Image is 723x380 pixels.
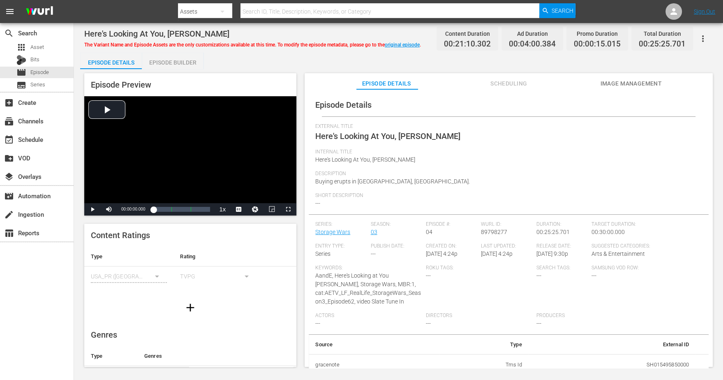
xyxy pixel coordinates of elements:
[356,79,417,89] span: Episode Details
[536,265,587,271] span: Search Tags:
[315,100,372,110] span: Episode Details
[315,178,470,185] span: Buying erupts in [GEOGRAPHIC_DATA], [GEOGRAPHIC_DATA].
[481,229,507,235] span: 89798277
[5,7,15,16] span: menu
[478,79,540,89] span: Scheduling
[426,229,432,235] span: 04
[315,243,366,250] span: Entry Type:
[371,229,377,235] a: 03
[4,98,14,108] span: Create
[426,221,477,228] span: Episode #:
[574,28,621,39] div: Promo Duration
[121,207,145,211] span: 00:00:00.000
[536,272,541,279] span: ---
[84,247,173,266] th: Type
[4,135,14,145] span: Schedule
[4,228,14,238] span: Reports
[426,265,532,271] span: Roku Tags:
[30,43,44,51] span: Asset
[536,221,587,228] span: Duration:
[84,346,138,366] th: Type
[536,243,587,250] span: Release Date:
[315,123,698,130] span: External Title
[439,335,528,355] th: Type
[101,203,117,215] button: Mute
[84,29,229,39] span: Here's Looking At You, [PERSON_NAME]
[371,250,376,257] span: ---
[536,313,643,319] span: Producers
[315,320,320,327] span: ---
[4,116,14,126] span: Channels
[385,42,420,48] a: original episode
[552,3,573,18] span: Search
[509,39,556,49] span: 00:04:00.384
[309,335,439,355] th: Source
[173,247,263,266] th: Rating
[4,28,14,38] span: Search
[574,39,621,49] span: 00:00:15.015
[591,265,642,271] span: Samsung VOD Row:
[639,28,686,39] div: Total Duration
[315,265,422,271] span: Keywords:
[315,229,350,235] a: Storage Wars
[315,156,415,163] span: Here's Looking At You, [PERSON_NAME]
[247,203,263,215] button: Jump To Time
[4,153,14,163] span: VOD
[142,53,203,72] div: Episode Builder
[529,335,695,355] th: External ID
[591,250,645,257] span: Arts & Entertainment
[426,243,477,250] span: Created On:
[80,53,142,69] button: Episode Details
[444,39,491,49] span: 00:21:10.302
[4,172,14,182] span: Overlays
[481,221,532,228] span: Wurl ID:
[231,203,247,215] button: Captions
[315,272,421,305] span: AandE, Here's Looking at You [PERSON_NAME], Storage Wars, MBR:1, cat:AETV_LF_RealLife_StorageWars...
[315,200,320,206] span: ---
[591,243,698,250] span: Suggested Categories:
[426,313,532,319] span: Directors
[371,243,422,250] span: Publish Date:
[30,81,45,89] span: Series
[16,67,26,77] span: Episode
[591,221,698,228] span: Target Duration:
[80,53,142,72] div: Episode Details
[263,203,280,215] button: Picture-in-Picture
[16,80,26,90] span: Series
[153,207,210,212] div: Progress Bar
[481,250,513,257] span: [DATE] 4:24p
[84,96,296,215] div: Video Player
[315,171,698,177] span: Description
[280,203,296,215] button: Fullscreen
[91,230,150,240] span: Content Ratings
[536,229,570,235] span: 00:25:25.701
[591,229,625,235] span: 00:30:00.000
[426,250,457,257] span: [DATE] 4:24p
[4,191,14,201] span: Automation
[509,28,556,39] div: Ad Duration
[16,42,26,52] span: Asset
[30,68,49,76] span: Episode
[536,320,541,327] span: ---
[142,53,203,69] button: Episode Builder
[371,221,422,228] span: Season:
[138,346,298,366] th: Genres
[84,42,421,48] span: The Variant Name and Episode Assets are the only customizations available at this time. To modify...
[91,80,151,90] span: Episode Preview
[315,149,698,155] span: Internal Title
[444,28,491,39] div: Content Duration
[84,247,296,292] table: simple table
[16,55,26,65] div: Bits
[30,56,39,64] span: Bits
[481,243,532,250] span: Last Updated:
[4,210,14,220] span: Ingestion
[539,3,575,18] button: Search
[20,2,59,21] img: ans4CAIJ8jUAAAAAAAAAAAAAAAAAAAAAAAAgQb4GAAAAAAAAAAAAAAAAAAAAAAAAJMjXAAAAAAAAAAAAAAAAAAAAAAAAgAT5G...
[529,354,695,375] td: SH015495850000
[180,265,256,288] div: TVPG
[315,131,460,141] span: Here's Looking At You, [PERSON_NAME]
[439,354,528,375] td: Tms Id
[84,203,101,215] button: Play
[91,265,167,288] div: USA_PR ([GEOGRAPHIC_DATA])
[536,250,568,257] span: [DATE] 9:30p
